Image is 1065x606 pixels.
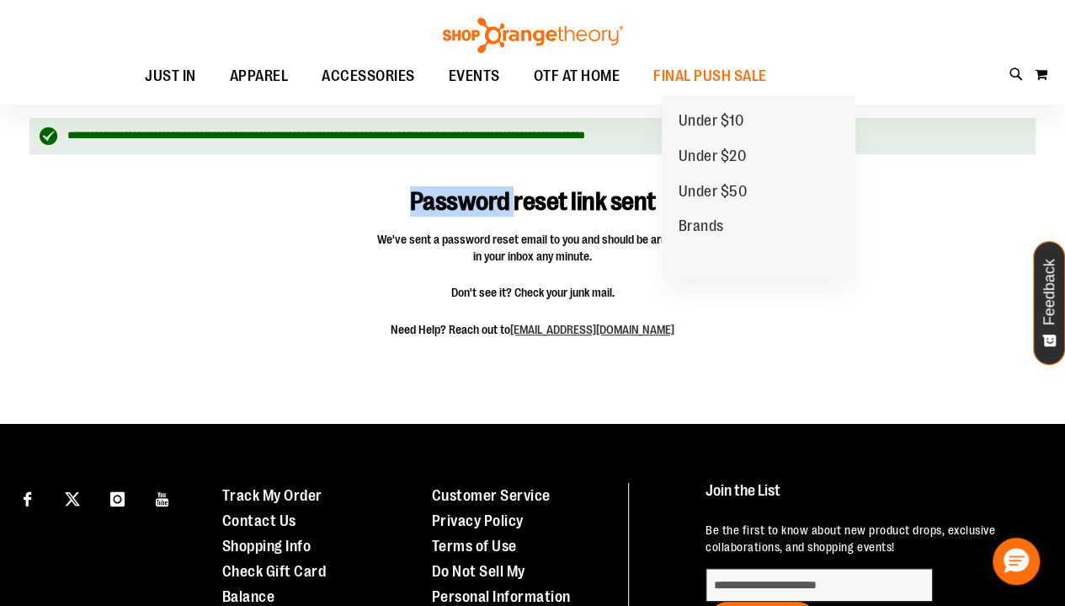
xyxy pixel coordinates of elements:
[662,174,764,210] a: Under $50
[222,563,327,605] a: Check Gift Card Balance
[510,323,674,336] a: [EMAIL_ADDRESS][DOMAIN_NAME]
[1033,241,1065,365] button: Feedback - Show survey
[662,209,741,244] a: Brands
[706,522,1036,555] p: Be the first to know about new product drops, exclusive collaborations, and shopping events!
[65,491,80,507] img: Twitter
[432,538,517,555] a: Terms of Use
[377,321,689,338] span: Need Help? Reach out to
[653,57,767,95] span: FINAL PUSH SALE
[432,487,551,504] a: Customer Service
[305,57,432,96] a: ACCESSORIES
[322,57,415,95] span: ACCESSORIES
[230,57,289,95] span: APPAREL
[432,57,517,96] a: EVENTS
[432,512,524,529] a: Privacy Policy
[440,18,626,53] img: Shop Orangetheory
[377,284,689,301] span: Don't see it? Check your junk mail.
[449,57,500,95] span: EVENTS
[679,147,747,169] span: Under $20
[662,95,855,278] ul: FINAL PUSH SALE
[679,112,744,133] span: Under $10
[128,57,213,96] a: JUST IN
[103,483,132,512] a: Visit our Instagram page
[222,538,312,555] a: Shopping Info
[679,183,748,204] span: Under $50
[636,57,784,96] a: FINAL PUSH SALE
[58,483,88,512] a: Visit our X page
[336,163,729,217] h1: Password reset link sent
[706,483,1036,514] h4: Join the List
[377,231,689,265] span: We've sent a password reset email to you and should be arriving in your inbox any minute.
[1041,259,1057,325] span: Feedback
[432,563,571,605] a: Do Not Sell My Personal Information
[993,538,1040,585] button: Hello, have a question? Let’s chat.
[517,57,637,96] a: OTF AT HOME
[222,512,296,529] a: Contact Us
[534,57,620,95] span: OTF AT HOME
[222,487,322,504] a: Track My Order
[662,104,761,139] a: Under $10
[13,483,42,512] a: Visit our Facebook page
[662,139,764,174] a: Under $20
[706,568,933,602] input: enter email
[148,483,178,512] a: Visit our Youtube page
[679,217,724,239] span: Brands
[145,57,196,95] span: JUST IN
[213,57,306,96] a: APPAREL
